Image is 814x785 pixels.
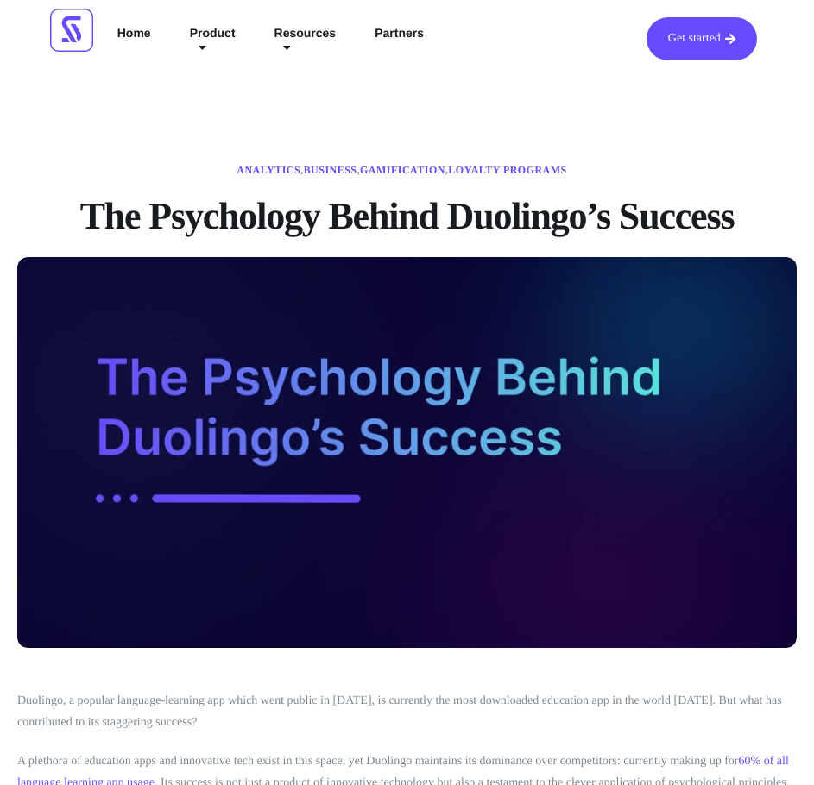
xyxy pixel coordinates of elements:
[262,17,350,60] a: Resources
[17,691,797,733] p: Duolingo, a popular language-learning app which went public in [DATE], is currently the most down...
[237,164,566,177] span: , , ,
[362,17,437,60] a: Partners
[237,164,300,176] a: Analytics
[360,164,445,176] a: Gamification
[304,164,357,176] a: Business
[177,17,249,60] a: Product
[50,9,93,52] img: Scrimmage Square Icon Logo
[17,257,797,648] img: Thumbnail Image - The Psychology Behind Duolingo's Success
[17,194,797,240] h1: The Psychology Behind Duolingo’s Success
[104,17,437,60] nav: Menu
[448,164,566,176] a: Loyalty Programs
[647,17,757,60] a: Get started
[104,17,164,60] a: Home
[668,33,721,45] span: Get started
